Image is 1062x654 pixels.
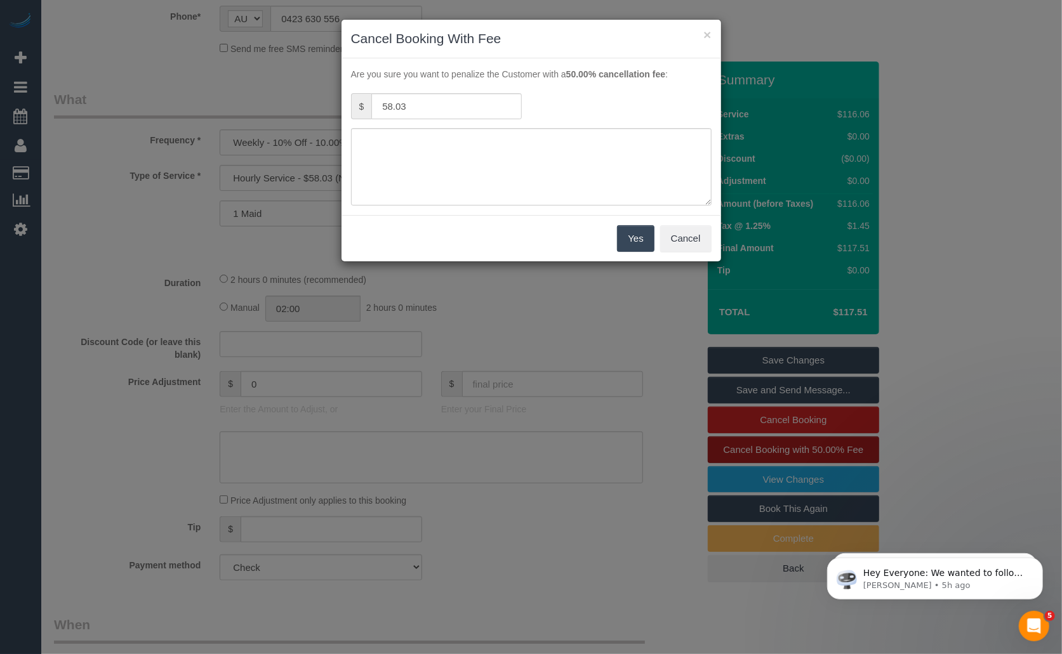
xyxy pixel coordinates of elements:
button: × [703,28,711,41]
span: $ [351,93,372,119]
iframe: Intercom live chat [1019,611,1049,641]
p: Message from Ellie, sent 5h ago [55,49,219,60]
button: Cancel [660,225,712,252]
strong: 50.00% cancellation fee [566,69,665,79]
h3: Cancel Booking With Fee [351,29,712,48]
span: Hey Everyone: We wanted to follow up and let you know we have been closely monitoring the account... [55,37,217,173]
span: 5 [1045,611,1055,621]
button: Yes [617,225,654,252]
iframe: Intercom notifications message [808,531,1062,620]
p: Are you sure you want to penalize the Customer with a : [351,68,712,81]
sui-modal: Cancel Booking With Fee [342,20,721,261]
